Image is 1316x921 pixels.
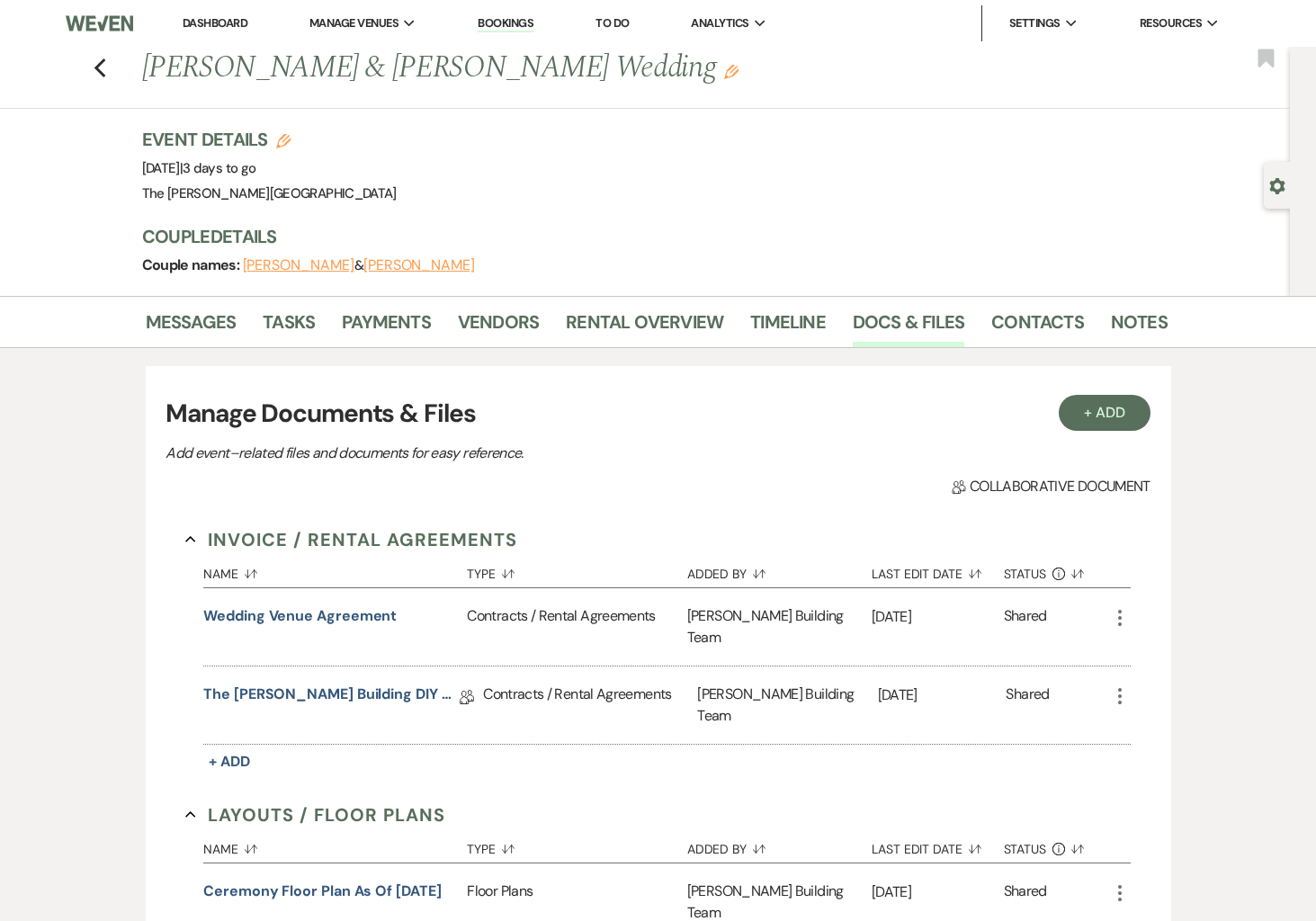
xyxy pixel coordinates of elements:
a: Contacts [991,308,1084,347]
a: Timeline [750,308,826,347]
button: Name [203,828,467,863]
a: Bookings [478,15,533,32]
a: Docs & Files [853,308,964,347]
span: | [180,159,256,177]
p: [DATE] [872,605,1004,629]
div: [PERSON_NAME] Building Team [697,666,877,744]
span: Analytics [691,14,748,32]
h3: Event Details [142,127,397,152]
button: [PERSON_NAME] [363,258,475,273]
a: Tasks [263,308,315,347]
button: Edit [724,63,739,79]
button: Added By [687,828,872,863]
button: Layouts / Floor Plans [185,801,445,828]
span: Couple names: [142,255,243,274]
div: Shared [1004,605,1047,648]
span: Status [1004,843,1047,855]
button: Last Edit Date [872,553,1004,587]
div: Contracts / Rental Agreements [483,666,697,744]
h3: Manage Documents & Files [166,395,1150,433]
span: & [243,256,475,274]
a: The [PERSON_NAME] Building DIY & Policy Guidelines [203,684,460,711]
h3: Couple Details [142,224,1150,249]
button: Type [467,828,686,863]
span: Settings [1009,14,1061,32]
a: Rental Overview [566,308,723,347]
button: + Add [1059,395,1150,431]
h1: [PERSON_NAME] & [PERSON_NAME] Wedding [142,47,948,90]
button: Open lead details [1269,176,1285,193]
img: Weven Logo [66,4,133,42]
button: Last Edit Date [872,828,1004,863]
button: Type [467,553,686,587]
p: Add event–related files and documents for easy reference. [166,442,795,465]
span: Collaborative document [952,476,1150,497]
p: [DATE] [878,684,1007,707]
div: Contracts / Rental Agreements [467,588,686,666]
span: Manage Venues [309,14,398,32]
button: Ceremony Floor plan as of [DATE] [203,881,441,902]
button: Invoice / Rental Agreements [185,526,517,553]
div: Shared [1006,684,1049,727]
button: + Add [203,749,255,774]
a: Messages [146,308,237,347]
span: Resources [1140,14,1202,32]
a: Payments [342,308,431,347]
a: To Do [595,15,629,31]
a: Vendors [458,308,539,347]
span: 3 days to go [183,159,255,177]
button: Name [203,553,467,587]
button: Wedding Venue Agreement [203,605,397,627]
p: [DATE] [872,881,1004,904]
span: The [PERSON_NAME][GEOGRAPHIC_DATA] [142,184,397,202]
button: [PERSON_NAME] [243,258,354,273]
a: Dashboard [183,15,247,31]
span: Status [1004,568,1047,580]
button: Status [1004,828,1109,863]
span: [DATE] [142,159,256,177]
span: + Add [209,752,250,771]
a: Notes [1111,308,1168,347]
div: [PERSON_NAME] Building Team [687,588,872,666]
button: Added By [687,553,872,587]
button: Status [1004,553,1109,587]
